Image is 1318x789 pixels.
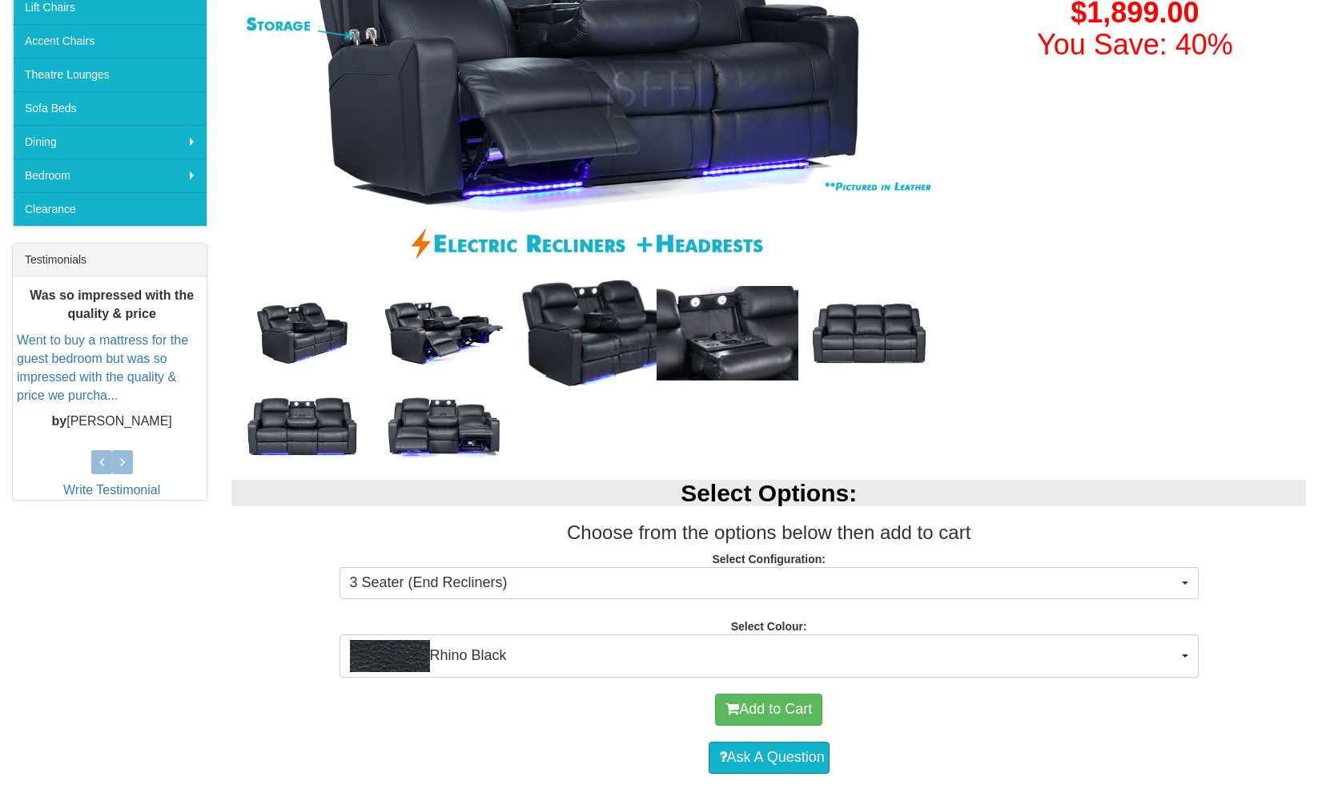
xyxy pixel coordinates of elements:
[712,553,826,566] strong: Select Configuration:
[13,91,207,125] a: Sofa Beds
[17,333,188,402] a: Went to buy a mattress for the guest bedroom but was so impressed with the quality & price we pur...
[340,634,1199,678] button: Rhino BlackRhino Black
[13,244,207,276] div: Testimonials
[13,24,207,58] a: Accent Chairs
[340,567,1199,599] button: 3 Seater (End Recliners)
[709,742,830,774] a: Ask A Question
[13,58,207,91] a: Theatre Lounges
[350,573,1178,594] span: 3 Seater (End Recliners)
[13,192,207,226] a: Clearance
[13,159,207,192] a: Bedroom
[1037,28,1233,61] font: You Save: 40%
[30,288,194,320] b: Was so impressed with the quality & price
[681,480,857,506] b: Select Options:
[63,483,160,497] a: Write Testimonial
[13,125,207,159] a: Dining
[17,413,207,431] p: [PERSON_NAME]
[350,640,430,672] img: Rhino Black
[715,694,822,726] button: Add to Cart
[231,522,1306,543] h3: Choose from the options below then add to cart
[52,414,67,428] b: by
[350,640,1178,672] span: Rhino Black
[731,620,807,633] strong: Select Colour:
